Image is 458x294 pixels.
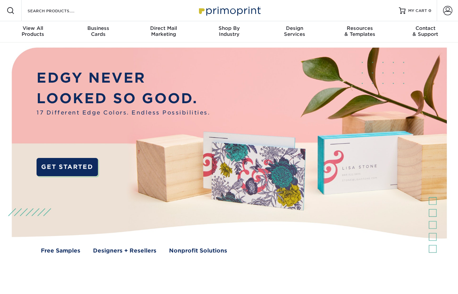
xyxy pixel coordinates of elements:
span: Design [262,25,327,31]
span: Business [65,25,131,31]
a: BusinessCards [65,21,131,42]
a: Free Samples [41,247,80,255]
span: MY CART [408,8,427,14]
span: Resources [327,25,393,31]
div: & Templates [327,25,393,37]
a: Resources& Templates [327,21,393,42]
div: Cards [65,25,131,37]
p: EDGY NEVER [37,67,210,88]
div: Marketing [131,25,196,37]
span: 0 [428,8,431,13]
span: Contact [393,25,458,31]
a: Shop ByIndustry [196,21,262,42]
a: Direct MailMarketing [131,21,196,42]
a: Designers + Resellers [93,247,156,255]
a: GET STARTED [37,158,98,176]
span: 17 Different Edge Colors. Endless Possibilities. [37,109,210,117]
div: Industry [196,25,262,37]
iframe: Google Customer Reviews [2,274,56,292]
div: & Support [393,25,458,37]
span: Shop By [196,25,262,31]
a: Contact& Support [393,21,458,42]
div: Services [262,25,327,37]
p: LOOKED SO GOOD. [37,88,210,109]
a: DesignServices [262,21,327,42]
a: Nonprofit Solutions [169,247,227,255]
input: SEARCH PRODUCTS..... [27,7,92,15]
img: Primoprint [196,3,262,18]
span: Direct Mail [131,25,196,31]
